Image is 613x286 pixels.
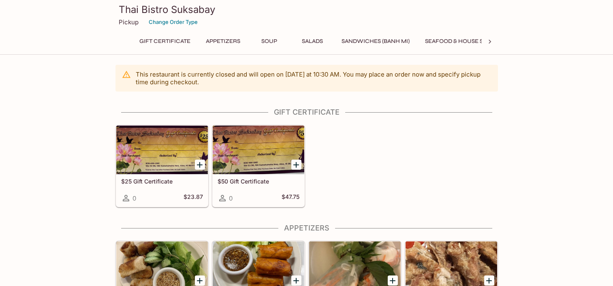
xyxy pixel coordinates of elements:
p: Pickup [119,18,139,26]
button: Add $25 Gift Certificate [195,160,205,170]
h5: $50 Gift Certificate [218,178,299,185]
button: Add SPRING ROLLS [195,275,205,286]
span: 0 [229,194,233,202]
button: Add HOUSE FRIED CHICKEN [484,275,494,286]
button: Add SUMMER ROLLS [388,275,398,286]
div: $25 Gift Certificate [116,126,208,174]
button: Soup [251,36,288,47]
p: This restaurant is currently closed and will open on [DATE] at 10:30 AM . You may place an order ... [136,70,491,86]
button: Change Order Type [145,16,201,28]
button: Appetizers [201,36,245,47]
h4: Gift Certificate [115,108,498,117]
h5: $47.75 [282,193,299,203]
h5: $23.87 [184,193,203,203]
h3: Thai Bistro Suksabay [119,3,495,16]
h5: $25 Gift Certificate [121,178,203,185]
a: $25 Gift Certificate0$23.87 [116,125,208,207]
button: Gift Certificate [135,36,195,47]
a: $50 Gift Certificate0$47.75 [212,125,305,207]
button: Add $50 Gift Certificate [291,160,301,170]
button: Sandwiches (Banh Mi) [337,36,414,47]
button: Seafood & House Specials [421,36,511,47]
div: $50 Gift Certificate [213,126,304,174]
button: Salads [294,36,331,47]
h4: Appetizers [115,224,498,233]
span: 0 [132,194,136,202]
button: Add THAI EGG ROLLS [291,275,301,286]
